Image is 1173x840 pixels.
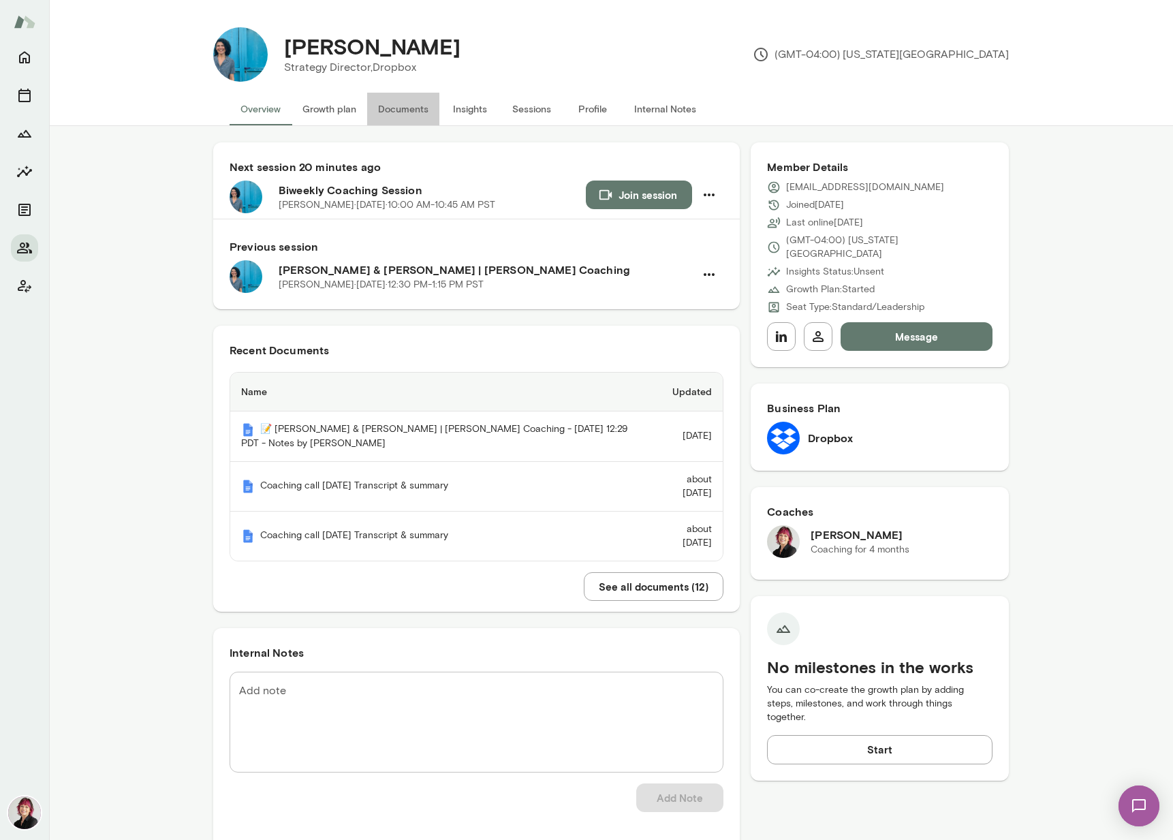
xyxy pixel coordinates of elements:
[284,59,460,76] p: Strategy Director, Dropbox
[230,644,723,661] h6: Internal Notes
[786,234,992,261] p: (GMT-04:00) [US_STATE][GEOGRAPHIC_DATA]
[230,411,649,462] th: 📝 [PERSON_NAME] & [PERSON_NAME] | [PERSON_NAME] Coaching - [DATE] 12:29 PDT - Notes by [PERSON_NAME]
[841,322,992,351] button: Message
[230,159,723,175] h6: Next session 20 minutes ago
[241,423,255,437] img: Mento
[786,198,844,212] p: Joined [DATE]
[649,373,723,411] th: Updated
[367,93,439,125] button: Documents
[14,9,35,35] img: Mento
[767,159,992,175] h6: Member Details
[279,182,586,198] h6: Biweekly Coaching Session
[241,529,255,543] img: Mento
[279,278,484,292] p: [PERSON_NAME] · [DATE] · 12:30 PM-1:15 PM PST
[11,44,38,71] button: Home
[562,93,623,125] button: Profile
[241,480,255,493] img: Mento
[786,283,875,296] p: Growth Plan: Started
[584,572,723,601] button: See all documents (12)
[753,46,1009,63] p: (GMT-04:00) [US_STATE][GEOGRAPHIC_DATA]
[811,543,909,557] p: Coaching for 4 months
[767,503,992,520] h6: Coaches
[811,527,909,543] h6: [PERSON_NAME]
[786,216,863,230] p: Last online [DATE]
[623,93,707,125] button: Internal Notes
[213,27,268,82] img: Alexandra Brown
[230,373,649,411] th: Name
[292,93,367,125] button: Growth plan
[230,512,649,561] th: Coaching call [DATE] Transcript & summary
[11,120,38,147] button: Growth Plan
[11,196,38,223] button: Documents
[230,462,649,512] th: Coaching call [DATE] Transcript & summary
[786,181,944,194] p: [EMAIL_ADDRESS][DOMAIN_NAME]
[786,300,924,314] p: Seat Type: Standard/Leadership
[279,262,695,278] h6: [PERSON_NAME] & [PERSON_NAME] | [PERSON_NAME] Coaching
[230,342,723,358] h6: Recent Documents
[767,683,992,724] p: You can co-create the growth plan by adding steps, milestones, and work through things together.
[501,93,562,125] button: Sessions
[767,656,992,678] h5: No milestones in the works
[284,33,460,59] h4: [PERSON_NAME]
[11,234,38,262] button: Members
[439,93,501,125] button: Insights
[230,238,723,255] h6: Previous session
[279,198,495,212] p: [PERSON_NAME] · [DATE] · 10:00 AM-10:45 AM PST
[11,82,38,109] button: Sessions
[11,158,38,185] button: Insights
[786,265,884,279] p: Insights Status: Unsent
[649,411,723,462] td: [DATE]
[8,796,41,829] img: Leigh Allen-Arredondo
[11,273,38,300] button: Client app
[808,430,853,446] h6: Dropbox
[649,512,723,561] td: about [DATE]
[649,462,723,512] td: about [DATE]
[767,735,992,764] button: Start
[767,400,992,416] h6: Business Plan
[230,93,292,125] button: Overview
[767,525,800,558] img: Leigh Allen-Arredondo
[586,181,692,209] button: Join session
